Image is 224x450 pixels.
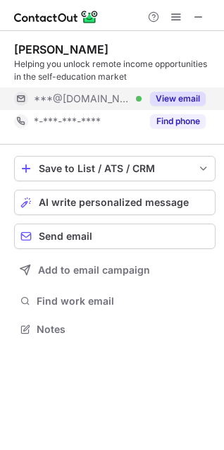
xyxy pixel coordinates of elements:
button: Send email [14,224,216,249]
button: AI write personalized message [14,190,216,215]
button: Find work email [14,291,216,311]
button: Reveal Button [150,92,206,106]
button: Reveal Button [150,114,206,128]
div: Helping you unlock remote income opportunities in the self-education market [14,58,216,83]
button: save-profile-one-click [14,156,216,181]
span: Find work email [37,295,210,308]
button: Notes [14,320,216,339]
div: Save to List / ATS / CRM [39,163,191,174]
span: AI write personalized message [39,197,189,208]
img: ContactOut v5.3.10 [14,8,99,25]
span: Send email [39,231,92,242]
button: Add to email campaign [14,257,216,283]
span: Add to email campaign [38,264,150,276]
span: Notes [37,323,210,336]
span: ***@[DOMAIN_NAME] [34,92,131,105]
div: [PERSON_NAME] [14,42,108,56]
